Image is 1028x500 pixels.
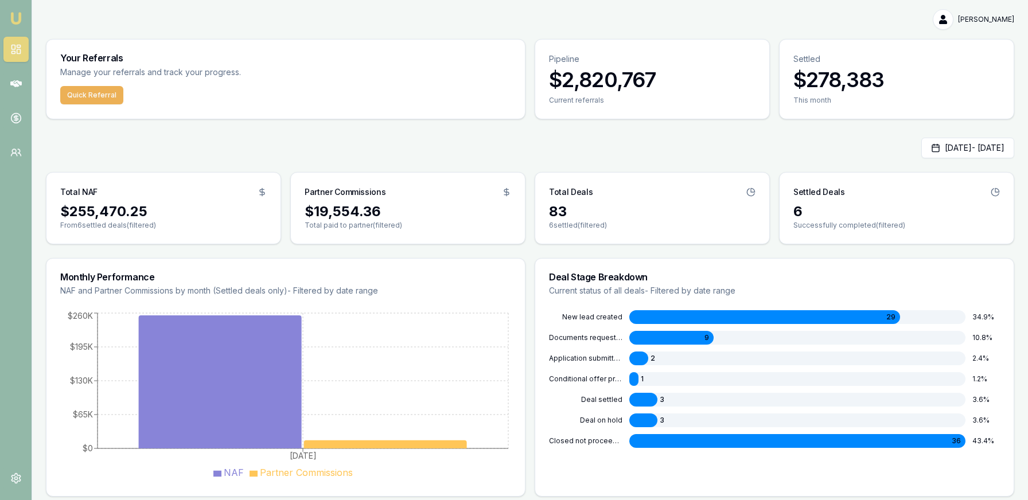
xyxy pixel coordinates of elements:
[972,354,1000,363] div: 2.4 %
[260,467,353,478] span: Partner Commissions
[958,15,1014,24] span: [PERSON_NAME]
[886,312,895,322] span: 29
[549,395,622,404] div: DEAL SETTLED
[641,374,644,384] span: 1
[952,436,961,446] span: 36
[60,285,511,296] p: NAF and Partner Commissions by month (Settled deals only) - Filtered by date range
[549,333,622,342] div: DOCUMENTS REQUESTED FROM CLIENT
[70,342,93,351] tspan: $195K
[305,202,511,221] div: $19,554.36
[972,312,1000,322] div: 34.9 %
[549,221,756,230] p: 6 settled (filtered)
[68,311,93,321] tspan: $260K
[9,11,23,25] img: emu-icon-u.png
[224,467,244,478] span: NAF
[972,436,1000,446] div: 43.4 %
[549,312,622,322] div: NEW LEAD CREATED
[60,272,511,282] h3: Monthly Performance
[793,186,844,198] h3: Settled Deals
[549,416,622,425] div: DEAL ON HOLD
[972,374,1000,384] div: 1.2 %
[549,68,756,91] h3: $2,820,767
[549,374,622,384] div: CONDITIONAL OFFER PROVIDED TO CLIENT
[73,409,93,419] tspan: $65K
[972,395,1000,404] div: 3.6 %
[549,354,622,363] div: APPLICATION SUBMITTED TO LENDER
[60,53,511,62] h3: Your Referrals
[60,86,123,104] button: Quick Referral
[793,221,1000,230] p: Successfully completed (filtered)
[549,96,756,105] div: Current referrals
[549,202,756,221] div: 83
[793,53,1000,65] p: Settled
[972,416,1000,425] div: 3.6 %
[305,186,385,198] h3: Partner Commissions
[60,186,98,198] h3: Total NAF
[972,333,1000,342] div: 10.8 %
[793,202,1000,221] div: 6
[651,354,655,363] span: 2
[704,333,709,342] span: 9
[793,68,1000,91] h3: $278,383
[549,53,756,65] p: Pipeline
[60,221,267,230] p: From 6 settled deals (filtered)
[793,96,1000,105] div: This month
[83,443,93,453] tspan: $0
[549,436,622,446] div: CLOSED NOT PROCEEDING
[290,451,317,460] tspan: [DATE]
[660,416,664,425] span: 3
[60,202,267,221] div: $255,470.25
[549,186,593,198] h3: Total Deals
[660,395,664,404] span: 3
[70,376,93,385] tspan: $130K
[549,272,1000,282] h3: Deal Stage Breakdown
[921,138,1014,158] button: [DATE]- [DATE]
[305,221,511,230] p: Total paid to partner (filtered)
[549,285,1000,296] p: Current status of all deals - Filtered by date range
[60,66,354,79] p: Manage your referrals and track your progress.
